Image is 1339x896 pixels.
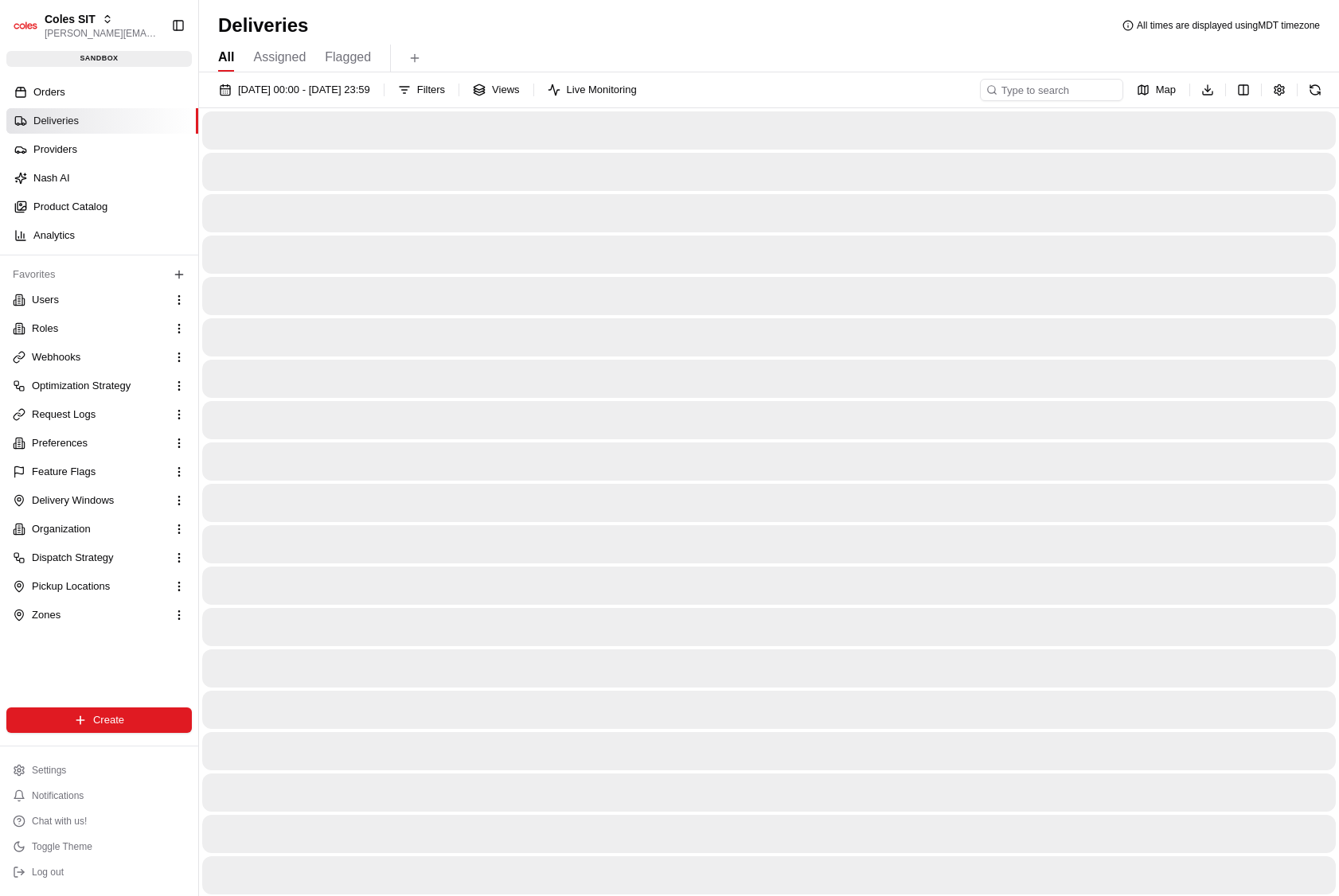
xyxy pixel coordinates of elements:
[13,493,166,508] a: Delivery Windows
[6,545,192,571] button: Dispatch Strategy
[6,861,192,883] button: Log out
[45,27,158,40] button: [PERSON_NAME][EMAIL_ADDRESS][DOMAIN_NAME]
[218,48,234,67] span: All
[6,262,192,287] div: Favorites
[466,79,526,101] button: Views
[32,579,110,594] span: Pickup Locations
[6,574,192,599] button: Pickup Locations
[13,436,166,450] a: Preferences
[13,579,166,594] a: Pickup Locations
[218,13,308,38] h1: Deliveries
[6,108,198,134] a: Deliveries
[32,379,131,393] span: Optimization Strategy
[6,602,192,628] button: Zones
[33,85,65,99] span: Orders
[541,79,644,101] button: Live Monitoring
[391,79,452,101] button: Filters
[253,48,306,67] span: Assigned
[6,166,198,191] a: Nash AI
[980,79,1123,101] input: Type to search
[6,6,165,45] button: Coles SITColes SIT[PERSON_NAME][EMAIL_ADDRESS][DOMAIN_NAME]
[417,83,445,97] span: Filters
[32,866,64,878] span: Log out
[32,522,91,536] span: Organization
[13,522,166,536] a: Organization
[6,759,192,781] button: Settings
[6,287,192,313] button: Users
[212,79,377,101] button: [DATE] 00:00 - [DATE] 23:59
[13,551,166,565] a: Dispatch Strategy
[45,11,96,27] button: Coles SIT
[1156,83,1176,97] span: Map
[13,13,38,38] img: Coles SIT
[13,608,166,622] a: Zones
[6,194,198,220] a: Product Catalog
[13,407,166,422] a: Request Logs
[13,321,166,336] a: Roles
[32,436,88,450] span: Preferences
[32,789,84,802] span: Notifications
[6,430,192,456] button: Preferences
[32,608,61,622] span: Zones
[1130,79,1183,101] button: Map
[32,493,114,508] span: Delivery Windows
[32,551,114,565] span: Dispatch Strategy
[33,228,75,243] span: Analytics
[238,83,370,97] span: [DATE] 00:00 - [DATE] 23:59
[6,137,198,162] a: Providers
[32,764,66,777] span: Settings
[6,785,192,807] button: Notifications
[13,350,166,364] a: Webhooks
[1137,19,1320,32] span: All times are displayed using MDT timezone
[32,407,96,422] span: Request Logs
[33,142,77,157] span: Providers
[32,465,96,479] span: Feature Flags
[6,316,192,341] button: Roles
[6,51,192,67] div: sandbox
[32,815,87,828] span: Chat with us!
[33,114,79,128] span: Deliveries
[6,402,192,427] button: Request Logs
[93,713,124,727] span: Create
[6,707,192,733] button: Create
[32,350,80,364] span: Webhooks
[567,83,637,97] span: Live Monitoring
[32,840,92,853] span: Toggle Theme
[6,345,192,370] button: Webhooks
[6,516,192,542] button: Organization
[1304,79,1326,101] button: Refresh
[32,321,58,336] span: Roles
[6,223,198,248] a: Analytics
[6,80,198,105] a: Orders
[33,171,70,185] span: Nash AI
[13,465,166,479] a: Feature Flags
[6,810,192,832] button: Chat with us!
[6,459,192,485] button: Feature Flags
[6,836,192,858] button: Toggle Theme
[32,293,59,307] span: Users
[492,83,519,97] span: Views
[6,488,192,513] button: Delivery Windows
[6,373,192,399] button: Optimization Strategy
[325,48,371,67] span: Flagged
[13,379,166,393] a: Optimization Strategy
[33,200,107,214] span: Product Catalog
[13,293,166,307] a: Users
